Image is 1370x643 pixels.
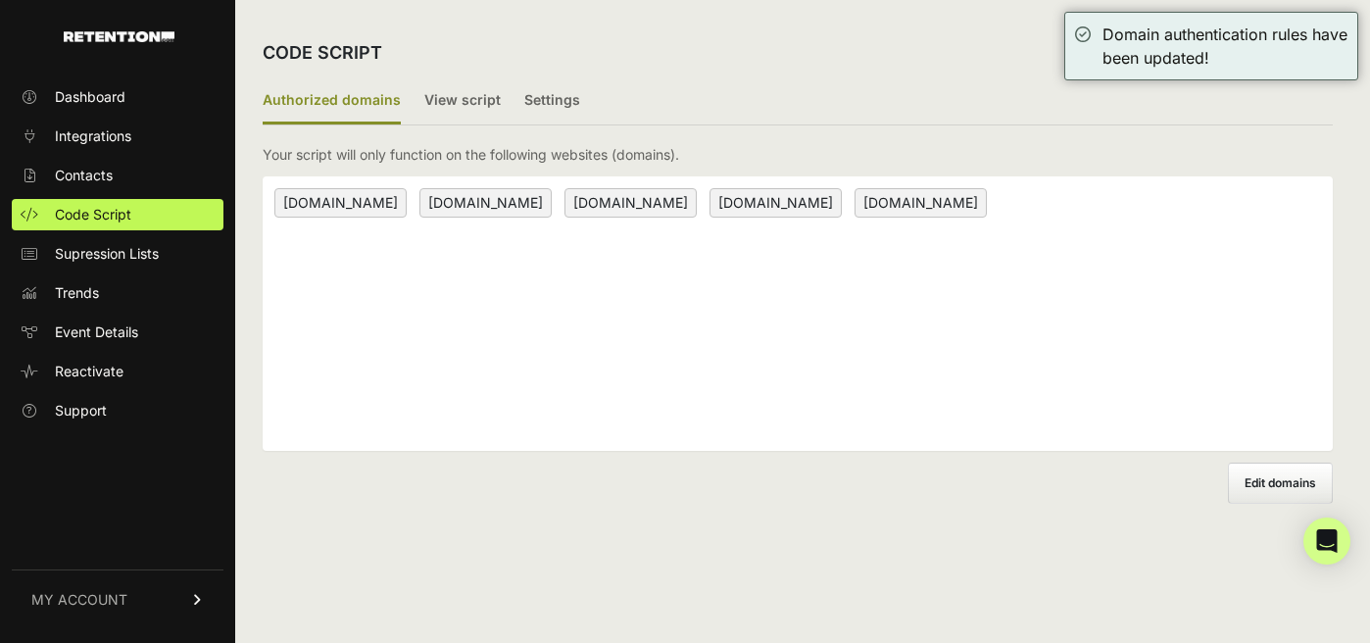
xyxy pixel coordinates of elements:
span: Event Details [55,322,138,342]
span: Integrations [55,126,131,146]
p: Your script will only function on the following websites (domains). [263,145,679,165]
div: Open Intercom Messenger [1303,518,1350,565]
span: Contacts [55,166,113,185]
span: [DOMAIN_NAME] [709,188,842,218]
a: Integrations [12,121,223,152]
a: Dashboard [12,81,223,113]
label: Settings [524,78,580,124]
a: Code Script [12,199,223,230]
span: Supression Lists [55,244,159,264]
h2: CODE SCRIPT [263,39,382,67]
label: Authorized domains [263,78,401,124]
span: Support [55,401,107,420]
span: Reactivate [55,362,123,381]
a: Contacts [12,160,223,191]
span: Dashboard [55,87,125,107]
span: [DOMAIN_NAME] [564,188,697,218]
span: [DOMAIN_NAME] [274,188,407,218]
img: Retention.com [64,31,174,42]
a: Supression Lists [12,238,223,270]
span: Trends [55,283,99,303]
span: [DOMAIN_NAME] [855,188,987,218]
span: [DOMAIN_NAME] [419,188,552,218]
a: Reactivate [12,356,223,387]
a: MY ACCOUNT [12,569,223,629]
div: Domain authentication rules have been updated! [1102,23,1347,70]
a: Trends [12,277,223,309]
span: Code Script [55,205,131,224]
a: Event Details [12,317,223,348]
a: Support [12,395,223,426]
span: MY ACCOUNT [31,590,127,610]
label: View script [424,78,501,124]
span: Edit domains [1245,475,1316,490]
